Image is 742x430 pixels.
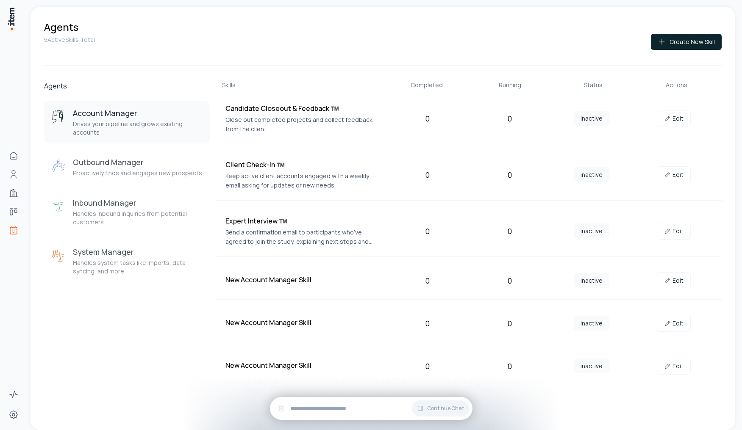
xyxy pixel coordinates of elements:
[390,169,465,181] div: 0
[5,406,22,423] a: Settings
[657,223,691,240] a: Edit
[390,225,465,237] div: 0
[555,81,632,89] div: Status
[574,111,609,126] span: inactive
[651,34,722,50] button: Create New Skill
[390,275,465,287] div: 0
[225,275,383,285] h4: New Account Manager Skill
[657,110,691,127] a: Edit
[472,169,547,181] div: 0
[5,203,22,220] a: Deals
[51,199,66,215] img: Inbound Manager
[225,228,383,246] p: Send a confirmation email to participants who’ve agreed to join the study, explaining next steps ...
[472,275,547,287] div: 0
[225,160,383,170] h4: Client Check-In ™️
[225,317,383,328] h4: New Account Manager Skill
[225,103,383,113] h4: Candidate Closeout & Feedback ™️
[657,166,691,183] a: Edit
[73,209,203,226] p: Handles inbound inquiries from potential customers
[574,273,609,288] span: inactive
[472,81,548,89] div: Running
[73,247,203,257] h3: System Manager
[657,358,691,375] a: Edit
[389,81,465,89] div: Completed
[5,147,22,164] a: Home
[574,316,609,331] span: inactive
[51,110,66,125] img: Account Manager
[5,166,22,183] a: People
[270,397,472,420] div: Continue Chat
[44,150,210,184] button: Outbound ManagerOutbound ManagerProactively finds and engages new prospects
[574,167,609,182] span: inactive
[222,81,382,89] div: Skills
[73,259,203,276] p: Handles system tasks like imports, data syncing, and more
[472,317,547,329] div: 0
[5,386,22,403] a: Activity
[73,108,203,118] h3: Account Manager
[44,240,210,282] button: System ManagerSystem ManagerHandles system tasks like imports, data syncing, and more
[574,358,609,373] span: inactive
[427,405,464,412] span: Continue Chat
[73,198,203,208] h3: Inbound Manager
[472,225,547,237] div: 0
[472,360,547,372] div: 0
[44,101,210,143] button: Account ManagerAccount ManagerDrives your pipeline and grows existing accounts
[44,36,95,44] p: 5 Active Skills Total
[390,317,465,329] div: 0
[225,216,383,226] h4: Expert Interview ™️
[44,20,78,34] h1: Agents
[51,159,66,174] img: Outbound Manager
[5,185,22,201] a: Companies
[73,157,202,167] h3: Outbound Manager
[390,360,465,372] div: 0
[638,81,715,89] div: Actions
[7,7,15,31] img: Item Brain Logo
[657,315,691,332] a: Edit
[73,120,203,137] p: Drives your pipeline and grows existing accounts
[225,171,383,190] p: Keep active client accounts engaged with a weekly email asking for updates or new needs.
[44,191,210,233] button: Inbound ManagerInbound ManagerHandles inbound inquiries from potential customers
[574,223,609,238] span: inactive
[225,115,383,134] p: Close out completed projects and collect feedback from the client.
[5,222,22,239] a: Agents
[472,113,547,124] div: 0
[412,400,469,416] button: Continue Chat
[73,169,202,177] p: Proactively finds and engages new prospects
[51,248,66,264] img: System Manager
[44,81,210,91] h2: Agents
[390,113,465,124] div: 0
[657,272,691,289] a: Edit
[225,360,383,370] h4: New Account Manager Skill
